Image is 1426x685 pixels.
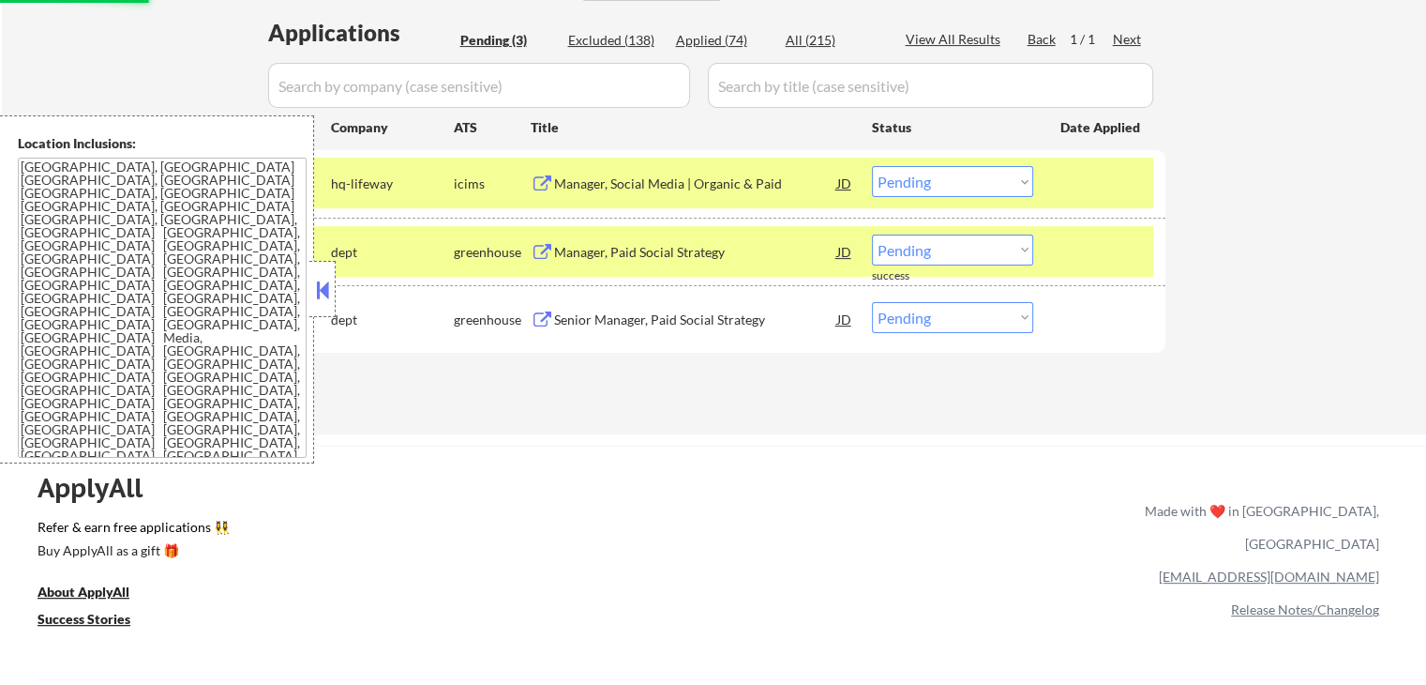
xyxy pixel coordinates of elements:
[18,134,307,153] div: Location Inclusions:
[1028,30,1058,49] div: Back
[454,243,531,262] div: greenhouse
[38,540,225,564] a: Buy ApplyAll as a gift 🎁
[554,243,837,262] div: Manager, Paid Social Strategy
[38,582,156,605] a: About ApplyAll
[454,311,531,329] div: greenhouse
[708,63,1153,108] input: Search by title (case sensitive)
[554,175,837,193] div: Manager, Social Media | Organic & Paid
[454,118,531,137] div: ATS
[906,30,1006,49] div: View All Results
[568,31,662,50] div: Excluded (138)
[331,175,454,193] div: hq-lifeway
[38,609,156,632] a: Success Stories
[38,584,129,600] u: About ApplyAll
[872,110,1033,144] div: Status
[835,235,854,268] div: JD
[268,22,454,44] div: Applications
[268,63,690,108] input: Search by company (case sensitive)
[786,31,879,50] div: All (215)
[554,311,837,329] div: Senior Manager, Paid Social Strategy
[1231,601,1379,617] a: Release Notes/Changelog
[1113,30,1143,49] div: Next
[38,544,225,557] div: Buy ApplyAll as a gift 🎁
[676,31,770,50] div: Applied (74)
[38,611,130,627] u: Success Stories
[1159,569,1379,585] a: [EMAIL_ADDRESS][DOMAIN_NAME]
[454,175,531,193] div: icims
[1060,118,1143,137] div: Date Applied
[1137,495,1379,560] div: Made with ❤️ in [GEOGRAPHIC_DATA], [GEOGRAPHIC_DATA]
[38,472,164,504] div: ApplyAll
[331,243,454,262] div: dept
[531,118,854,137] div: Title
[331,311,454,329] div: dept
[331,118,454,137] div: Company
[872,268,947,284] div: success
[460,31,554,50] div: Pending (3)
[835,166,854,200] div: JD
[1070,30,1113,49] div: 1 / 1
[835,302,854,336] div: JD
[38,521,753,540] a: Refer & earn free applications 👯‍♀️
